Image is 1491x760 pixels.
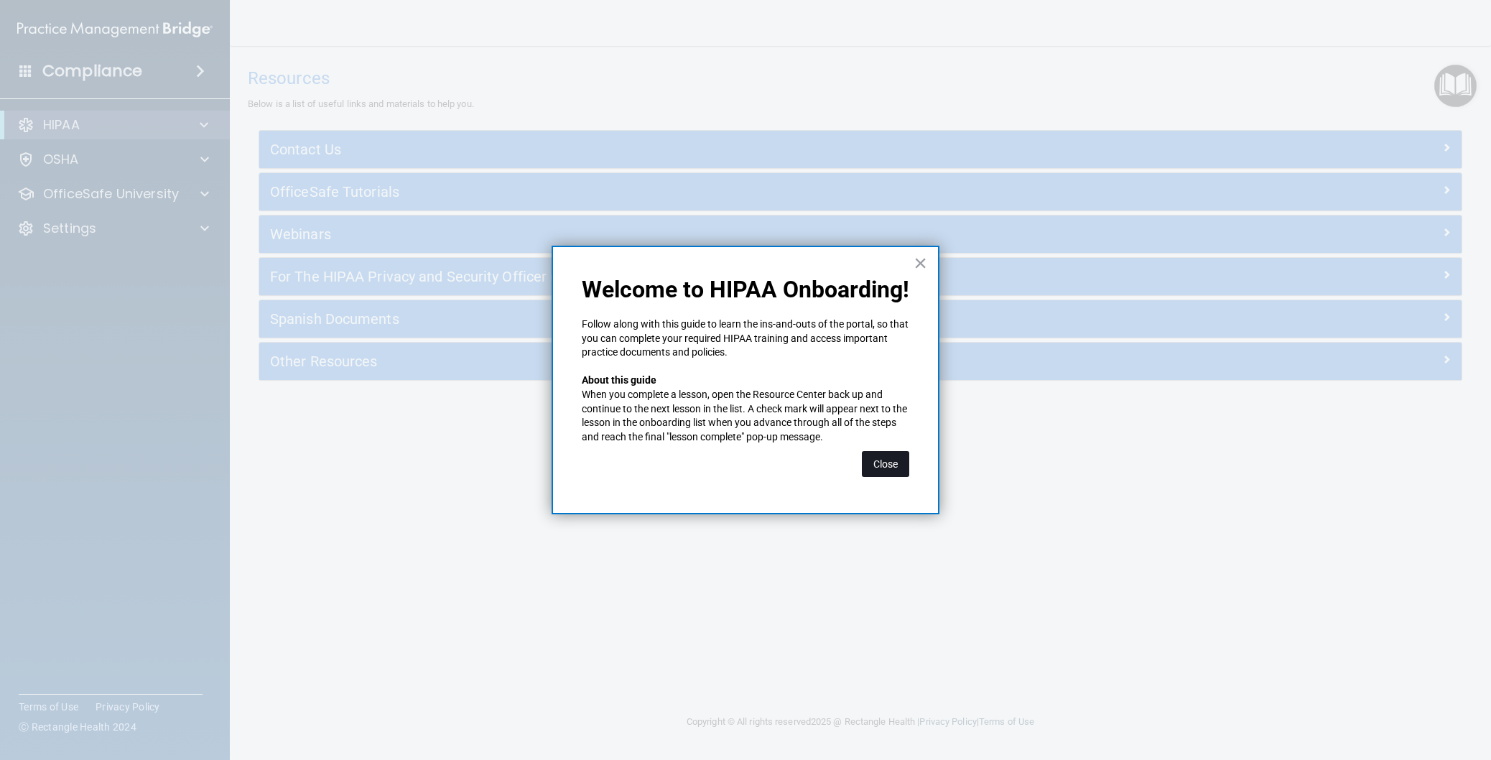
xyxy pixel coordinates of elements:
[582,276,909,303] p: Welcome to HIPAA Onboarding!
[582,388,909,444] p: When you complete a lesson, open the Resource Center back up and continue to the next lesson in t...
[582,318,909,360] p: Follow along with this guide to learn the ins-and-outs of the portal, so that you can complete yo...
[914,251,927,274] button: Close
[862,451,909,477] button: Close
[582,374,656,386] strong: About this guide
